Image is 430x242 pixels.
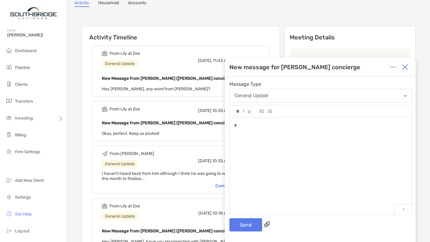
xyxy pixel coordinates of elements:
img: Open dropdown arrow [404,95,407,97]
span: I haven't heard back from him although I think he was going to wait until the end of the month to... [102,171,259,181]
span: Message Type [229,81,412,87]
img: settings icon [5,193,13,200]
img: Event icon [102,151,107,157]
a: Accounts [128,0,146,7]
div: From Lily at Zoe [110,203,140,209]
img: transfers icon [5,97,13,104]
span: 11:43 AM ED [213,58,236,63]
p: Last meeting [295,56,406,63]
span: Firm Settings [15,149,40,154]
span: Pipeline [15,65,30,70]
img: Close [402,64,408,70]
span: Investing [15,116,33,121]
img: clients icon [5,80,13,88]
b: New Message from [PERSON_NAME] ([PERSON_NAME] concierge) [102,228,235,234]
span: Billing [15,132,26,138]
b: New Message from [PERSON_NAME] ([PERSON_NAME] concierge) [102,120,235,126]
button: General Update [229,89,412,103]
h6: Activity Timeline [82,26,280,41]
div: From Lily at Zoe [110,51,140,56]
div: General Update [102,60,138,67]
img: Editor control icon [237,110,239,113]
div: Complete message [215,183,260,188]
img: Zoe Logo [7,2,60,24]
img: billing icon [5,131,13,138]
img: Expand or collapse [390,64,396,70]
button: Send [229,218,262,231]
div: General Update [235,93,268,98]
img: paperclip attachments [264,221,270,227]
img: add_new_client icon [5,176,13,184]
div: General Update [102,213,138,220]
img: firm-settings icon [5,148,13,155]
div: From Lily at Zoe [110,107,140,112]
span: Clients [15,82,28,87]
div: General Update [102,160,138,168]
div: New message for [PERSON_NAME] concierge [229,64,360,71]
img: Event icon [102,51,107,56]
img: get-help icon [5,210,13,217]
span: Settings [15,195,31,200]
a: Activity [74,0,89,7]
img: Event icon [102,203,107,209]
span: Get Help [15,212,32,217]
img: Editor control icon [268,110,272,113]
p: 1 [394,204,412,215]
b: New Message from [PERSON_NAME] ([PERSON_NAME] concierge) [102,76,235,81]
img: Editor control icon [243,110,244,113]
img: logout icon [5,227,13,234]
span: [DATE] [198,211,212,216]
span: 10:18 AM ED [213,211,236,216]
span: [DATE] [198,158,211,163]
span: Add New Client [15,178,44,183]
span: 10:33 AM ED [212,158,236,163]
span: Dashboard [15,48,36,53]
a: Household [98,0,119,7]
span: [DATE] [198,108,211,113]
img: Editor control icon [260,110,264,113]
span: Transfers [15,99,33,104]
img: Event icon [102,106,107,112]
span: [DATE], [198,58,212,63]
img: pipeline icon [5,64,13,71]
img: Editor control icon [248,110,251,113]
img: investing icon [5,114,13,121]
span: Okay, perfect. Keep us posted! [102,131,159,136]
p: Meeting Details [290,34,410,41]
span: Log out [15,228,29,234]
span: Hey [PERSON_NAME], any word from [PERSON_NAME]? [102,86,210,92]
div: From [PERSON_NAME] [110,151,154,156]
span: [PERSON_NAME]! [7,33,63,38]
img: dashboard icon [5,47,13,54]
span: 10:33 AM ED [212,108,236,113]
